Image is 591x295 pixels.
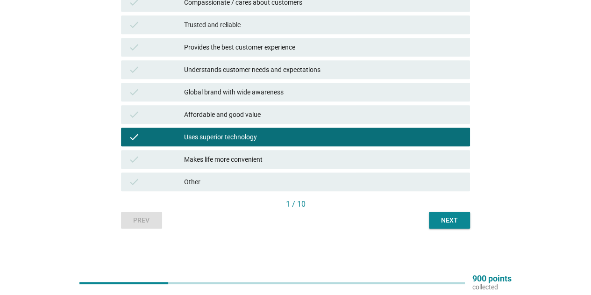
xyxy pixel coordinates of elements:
p: 900 points [472,274,512,283]
i: check [128,42,140,53]
div: Provides the best customer experience [184,42,463,53]
i: check [128,19,140,30]
div: Global brand with wide awareness [184,86,463,98]
button: Next [429,212,470,229]
div: Uses superior technology [184,131,463,143]
div: Understands customer needs and expectations [184,64,463,75]
i: check [128,131,140,143]
div: 1 / 10 [121,199,470,210]
i: check [128,64,140,75]
i: check [128,109,140,120]
i: check [128,86,140,98]
div: Makes life more convenient [184,154,463,165]
i: check [128,154,140,165]
div: Affordable and good value [184,109,463,120]
div: Trusted and reliable [184,19,463,30]
p: collected [472,283,512,291]
div: Next [436,216,463,225]
i: check [128,176,140,187]
div: Other [184,176,463,187]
